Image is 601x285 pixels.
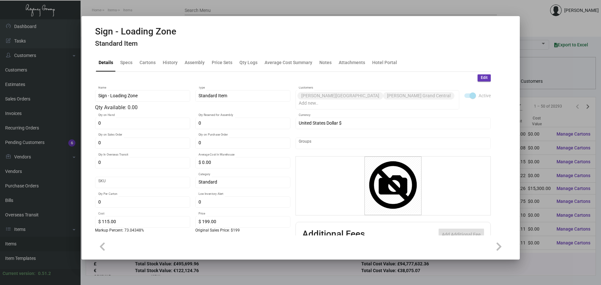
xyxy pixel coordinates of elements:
[383,92,454,100] mat-chip: [PERSON_NAME] Grand Central
[120,59,132,66] div: Specs
[481,75,488,81] span: Edit
[442,232,481,237] span: Add Additional Fee
[163,59,178,66] div: History
[239,59,257,66] div: Qty Logs
[185,59,205,66] div: Assembly
[95,40,176,48] h4: Standard Item
[265,59,312,66] div: Average Cost Summary
[3,270,35,277] div: Current version:
[140,59,156,66] div: Cartons
[319,59,332,66] div: Notes
[478,74,491,81] button: Edit
[479,92,491,100] span: Active
[372,59,397,66] div: Hotel Portal
[339,59,365,66] div: Attachments
[299,141,487,146] input: Add new..
[302,229,365,240] h2: Additional Fees
[439,229,484,240] button: Add Additional Fee
[299,101,456,106] input: Add new..
[95,104,290,111] div: Qty Available: 0.00
[297,92,383,100] mat-chip: [PERSON_NAME][GEOGRAPHIC_DATA]
[38,270,51,277] div: 0.51.2
[212,59,232,66] div: Price Sets
[99,59,113,66] div: Details
[95,26,176,37] h2: Sign - Loading Zone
